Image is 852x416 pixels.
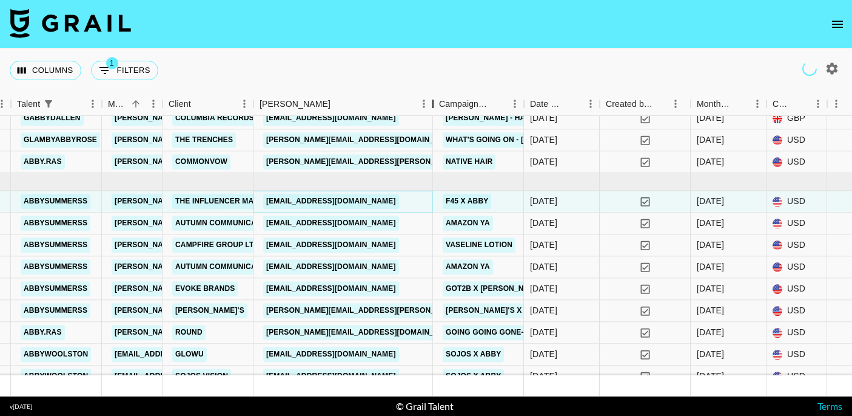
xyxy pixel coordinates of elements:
div: Created by Grail Team [606,92,653,116]
a: [EMAIL_ADDRESS][DOMAIN_NAME] [263,281,399,296]
div: 10/05/2025 [530,239,557,251]
button: Sort [489,95,506,112]
div: Jun '25 [697,196,724,208]
div: 07/05/2025 [530,134,557,146]
span: 1 [106,57,118,69]
div: [PERSON_NAME] [260,92,330,116]
a: [EMAIL_ADDRESS][DOMAIN_NAME] [112,347,247,362]
button: Menu [84,95,102,113]
a: [EMAIL_ADDRESS][DOMAIN_NAME] [263,347,399,362]
div: USD [766,278,827,300]
a: Vaseline Lotion [443,237,515,253]
a: [PERSON_NAME][EMAIL_ADDRESS][DOMAIN_NAME] [112,194,309,209]
button: Menu [748,95,766,113]
button: Sort [330,95,347,112]
a: gabbydallen [21,111,84,126]
a: CommonVow [172,154,230,169]
a: [EMAIL_ADDRESS][DOMAIN_NAME] [263,259,399,274]
a: [PERSON_NAME][EMAIL_ADDRESS][DOMAIN_NAME] [112,259,309,274]
a: abbysummerss [21,259,90,274]
div: Created by Grail Team [600,92,691,116]
div: Jun '25 [697,327,724,339]
div: Month Due [691,92,766,116]
span: Refreshing users, talent, clients, campaigns... [802,61,817,76]
div: 22/05/2025 [530,156,557,168]
div: USD [766,300,827,322]
div: GBP [766,107,827,129]
a: Autumn Communications LLC [172,259,298,274]
button: Menu [415,95,433,113]
a: [PERSON_NAME][EMAIL_ADDRESS][DOMAIN_NAME] [263,325,461,340]
a: The Trenches [172,132,236,148]
div: 02/05/2025 [530,112,557,124]
div: 11/06/2025 [530,370,557,383]
a: Got2B x [PERSON_NAME] [443,281,546,296]
a: [EMAIL_ADDRESS][DOMAIN_NAME] [263,216,399,231]
a: [PERSON_NAME][EMAIL_ADDRESS][PERSON_NAME][DOMAIN_NAME] [263,154,523,169]
a: Terms [817,400,842,412]
a: glambyabbyrose [21,132,100,148]
a: [PERSON_NAME][EMAIL_ADDRESS][DOMAIN_NAME] [112,132,309,148]
div: Jun '25 [697,217,724,230]
a: abby.ras [21,325,65,340]
a: Campfire Group LTD [172,237,262,253]
a: [EMAIL_ADDRESS][DOMAIN_NAME] [263,111,399,126]
a: abbysummerss [21,194,90,209]
a: [PERSON_NAME][EMAIL_ADDRESS][DOMAIN_NAME] [112,237,309,253]
a: Native Hair [443,154,495,169]
a: [PERSON_NAME][EMAIL_ADDRESS][PERSON_NAME][DOMAIN_NAME] [263,303,523,318]
button: Menu [582,95,600,113]
div: USD [766,234,827,256]
a: [PERSON_NAME] - Hairdresser [443,111,572,126]
div: Campaign (Type) [433,92,524,116]
div: 25/06/2025 [530,327,557,339]
div: 07/03/2025 [530,217,557,230]
div: USD [766,256,827,278]
div: Jun '25 [697,283,724,295]
a: [PERSON_NAME][EMAIL_ADDRESS][DOMAIN_NAME] [112,325,309,340]
a: What's Going On - [PERSON_NAME] [443,132,586,148]
div: Campaign (Type) [439,92,489,116]
div: Manager [108,92,127,116]
div: © Grail Talent [396,400,454,412]
a: [EMAIL_ADDRESS][DOMAIN_NAME] [263,194,399,209]
div: Currency [766,92,827,116]
div: Jun '25 [697,239,724,251]
div: Client [163,92,253,116]
div: Talent [11,92,102,116]
div: USD [766,151,827,173]
div: May '25 [697,134,724,146]
div: 1 active filter [40,95,57,112]
div: USD [766,213,827,234]
div: Client [169,92,191,116]
div: Currency [773,92,792,116]
a: abbysummerss [21,216,90,231]
a: abby.ras [21,154,65,169]
a: The Influencer Marketing Factory [172,194,327,209]
a: [PERSON_NAME]'s [172,303,247,318]
a: abbywoolston [21,369,91,384]
a: abbywoolston [21,347,91,362]
a: SOJOs x Abby [443,369,504,384]
button: Sort [731,95,748,112]
div: 07/03/2025 [530,261,557,273]
div: USD [766,344,827,366]
a: Columbia Records [GEOGRAPHIC_DATA] [172,111,338,126]
a: Autumn Communications LLC [172,216,298,231]
a: [EMAIL_ADDRESS][DOMAIN_NAME] [263,237,399,253]
a: SOJOS Vision [172,369,231,384]
button: Sort [191,95,208,112]
a: [PERSON_NAME][EMAIL_ADDRESS][DOMAIN_NAME] [112,281,309,296]
a: Going Going Gone-[PERSON_NAME] [443,325,589,340]
div: v [DATE] [10,403,32,411]
button: Menu [506,95,524,113]
a: [PERSON_NAME][EMAIL_ADDRESS][DOMAIN_NAME] [112,303,309,318]
div: Booker [253,92,433,116]
div: May '25 [697,156,724,168]
img: Grail Talent [10,9,131,38]
div: Date Created [530,92,565,116]
button: open drawer [825,12,850,36]
button: Sort [792,95,809,112]
div: 11/06/2025 [530,349,557,361]
div: Month Due [697,92,731,116]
